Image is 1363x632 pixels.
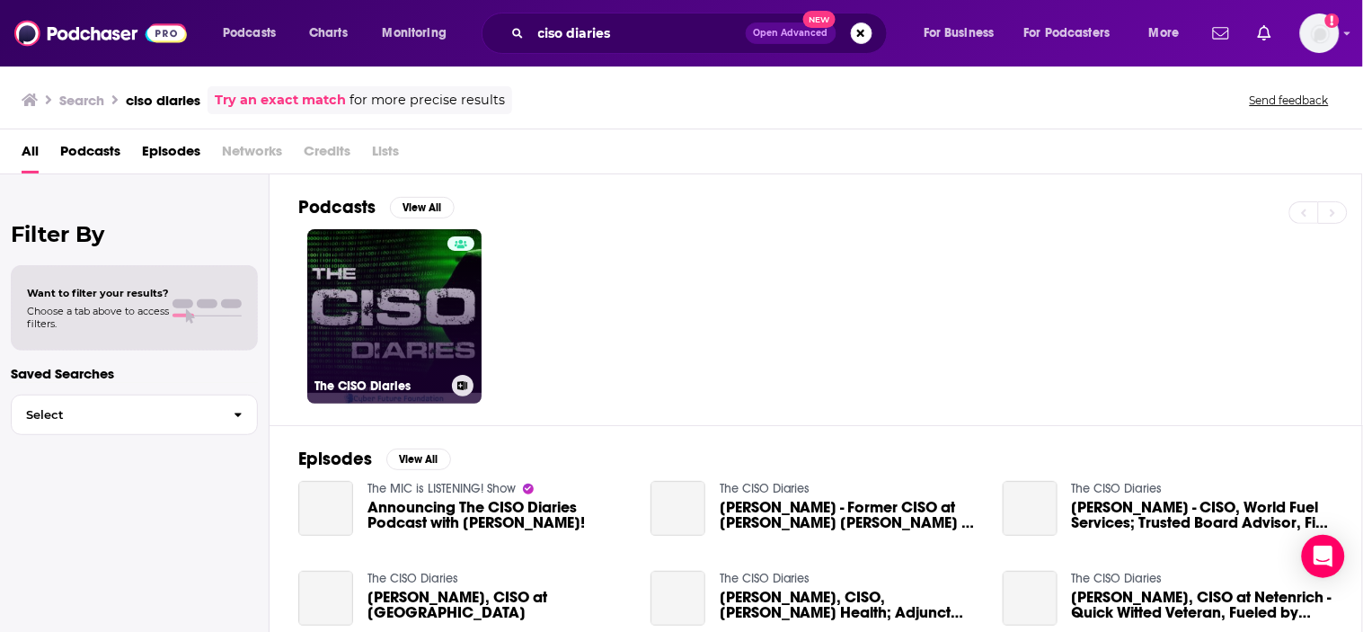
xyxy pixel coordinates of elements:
span: Podcasts [223,21,276,46]
a: Shefali Mookencherry, CISO, Edward-Elmhurst Health; Adjunct Professor; Principal Advisor at Impac... [651,571,705,626]
h2: Filter By [11,221,258,247]
a: The CISO Diaries [1072,571,1163,586]
span: More [1149,21,1180,46]
button: Show profile menu [1300,13,1340,53]
input: Search podcasts, credits, & more... [531,19,746,48]
a: The CISO Diaries [1072,481,1163,496]
span: New [803,11,836,28]
button: Open AdvancedNew [746,22,836,44]
a: Episodes [142,137,200,174]
span: Logged in as ABolliger [1300,13,1340,53]
a: Chris Morales, CISO at Netenrich - Quick Witted Veteran, Fueled by Data Analytics [1003,571,1058,626]
div: Search podcasts, credits, & more... [499,13,905,54]
a: Announcing The CISO Diaries Podcast with Leah McLean! [298,481,353,536]
a: Announcing The CISO Diaries Podcast with Leah McLean! [367,500,629,530]
p: Saved Searches [11,365,258,382]
h2: Podcasts [298,196,376,218]
a: The CISO Diaries [307,229,482,404]
span: For Business [924,21,995,46]
a: Show notifications dropdown [1251,18,1279,49]
a: EpisodesView All [298,448,451,470]
a: Show notifications dropdown [1206,18,1236,49]
span: Lists [372,137,399,174]
span: Want to filter your results? [27,287,169,299]
a: The MIC is LISTENING! Show [367,481,516,496]
button: Select [11,395,258,435]
span: Announcing The CISO Diaries Podcast with [PERSON_NAME]! [367,500,629,530]
svg: Add a profile image [1325,13,1340,28]
a: Shawn Bowen - CISO, World Fuel Services; Trusted Board Advisor, First CISO Marine Corps Intelligence [1072,500,1333,530]
button: open menu [1137,19,1202,48]
div: Open Intercom Messenger [1302,535,1345,578]
a: PodcastsView All [298,196,455,218]
a: Shawn Bowen - CISO, World Fuel Services; Trusted Board Advisor, First CISO Marine Corps Intelligence [1003,481,1058,536]
a: Michael Manrod, CISO at Grand Canyon Education [298,571,353,626]
img: User Profile [1300,13,1340,53]
a: Try an exact match [215,90,346,111]
button: View All [386,449,451,470]
span: Monitoring [383,21,447,46]
button: View All [390,197,455,218]
button: open menu [1013,19,1137,48]
a: Michael Manrod, CISO at Grand Canyon Education [367,590,629,620]
span: Open Advanced [754,29,828,38]
span: Select [12,409,219,421]
button: Send feedback [1244,93,1334,108]
span: Choose a tab above to access filters. [27,305,169,330]
a: Steve Zalewski - Former CISO at Levi Strauss & CO; Cybersecurity Advisor; Evolving the Security V... [720,500,981,530]
h3: Search [59,92,104,109]
span: for more precise results [350,90,505,111]
span: [PERSON_NAME], CISO at [GEOGRAPHIC_DATA] [367,590,629,620]
span: [PERSON_NAME], CISO at Netenrich - Quick Witted Veteran, Fueled by Data Analytics [1072,590,1333,620]
a: The CISO Diaries [720,571,810,586]
a: Shefali Mookencherry, CISO, Edward-Elmhurst Health; Adjunct Professor; Principal Advisor at Impac... [720,590,981,620]
a: Podcasts [60,137,120,174]
span: [PERSON_NAME], CISO, [PERSON_NAME] Health; Adjunct Professor; Principal Advisor at Impact Advisors [720,590,981,620]
span: [PERSON_NAME] - CISO, World Fuel Services; Trusted Board Advisor, First CISO Marine Corps Intelli... [1072,500,1333,530]
span: Credits [304,137,350,174]
h3: ciso diaries [126,92,200,109]
button: open menu [911,19,1017,48]
a: Chris Morales, CISO at Netenrich - Quick Witted Veteran, Fueled by Data Analytics [1072,590,1333,620]
img: Podchaser - Follow, Share and Rate Podcasts [14,16,187,50]
a: The CISO Diaries [367,571,458,586]
h3: The CISO Diaries [314,378,445,394]
a: The CISO Diaries [720,481,810,496]
span: For Podcasters [1024,21,1111,46]
a: Steve Zalewski - Former CISO at Levi Strauss & CO; Cybersecurity Advisor; Evolving the Security V... [651,481,705,536]
button: open menu [370,19,470,48]
span: Networks [222,137,282,174]
span: [PERSON_NAME] - Former CISO at [PERSON_NAME] [PERSON_NAME] & CO; Cybersecurity Advisor; Evolving ... [720,500,981,530]
span: Charts [309,21,348,46]
button: open menu [210,19,299,48]
a: Charts [297,19,358,48]
a: All [22,137,39,174]
h2: Episodes [298,448,372,470]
